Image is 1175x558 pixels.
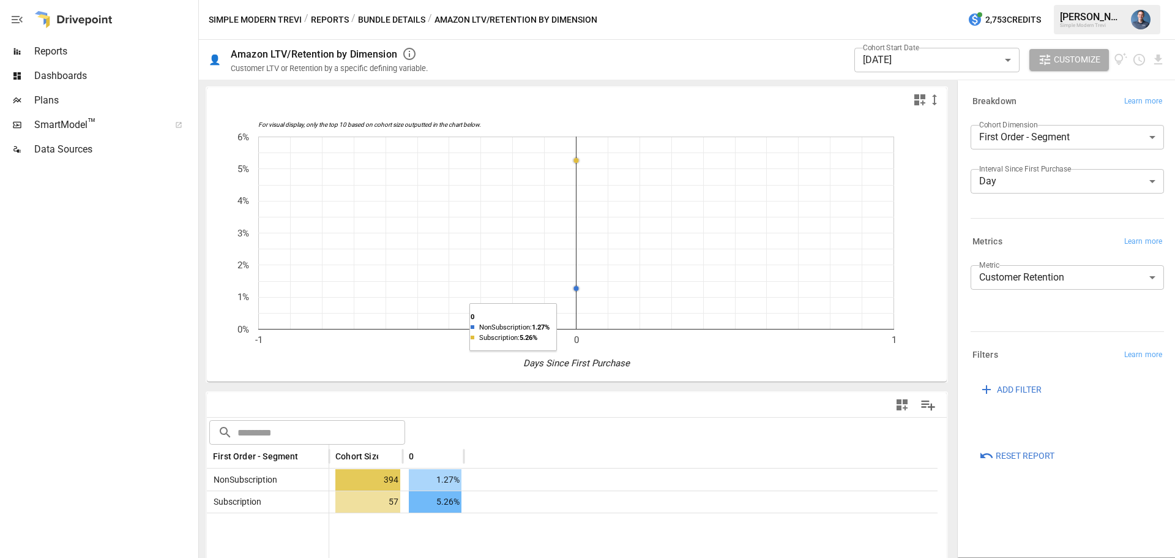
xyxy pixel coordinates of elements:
button: Manage Columns [914,391,942,419]
text: 0% [237,324,249,335]
div: Customer LTV or Retention by a specific defining variable. [231,64,428,73]
div: / [351,12,356,28]
button: Bundle Details [358,12,425,28]
span: 5.26% [409,491,461,513]
text: 0 [574,334,579,345]
span: 57 [335,491,400,513]
span: SmartModel [34,118,162,132]
h6: Metrics [972,235,1002,249]
span: Learn more [1124,96,1162,108]
div: First Order - Segment [971,125,1164,149]
text: 1% [237,292,249,303]
span: First Order - Segment [213,450,299,462]
text: 2% [237,260,249,271]
span: Reports [34,44,196,59]
button: Reports [311,12,349,28]
span: [DATE] [863,54,892,66]
text: 4% [237,195,249,206]
span: Subscription [209,497,261,507]
div: 👤 [209,54,221,66]
span: Reset Report [996,448,1054,464]
label: Cohort Start Date [863,42,919,53]
span: Cohort Size [335,450,381,462]
span: ADD FILTER [997,382,1042,398]
button: ADD FILTER [971,379,1050,401]
h6: Filters [972,349,998,362]
button: View documentation [1114,49,1128,71]
span: Learn more [1124,236,1162,248]
button: 2,753Credits [963,9,1046,31]
button: Schedule report [1132,53,1146,67]
span: Customize [1054,52,1100,67]
div: Day [971,169,1164,194]
text: 5% [237,164,249,175]
span: Dashboards [34,69,196,83]
button: Mike Beckham [1124,2,1158,37]
h6: Breakdown [972,95,1016,108]
div: [PERSON_NAME] [1060,11,1124,23]
button: Sort [415,448,432,465]
div: Customer Retention [971,265,1164,290]
text: 3% [237,228,249,239]
span: ™ [88,116,96,131]
span: 2,753 Credits [985,12,1041,28]
label: Interval Since First Purchase [979,164,1071,174]
img: Mike Beckham [1131,10,1151,29]
span: Plans [34,93,196,108]
label: Metric [979,260,999,270]
div: / [304,12,308,28]
button: Simple Modern Trevi [209,12,302,28]
text: -1 [255,334,263,345]
text: Days Since First Purchase [523,358,630,369]
label: Cohort Dimension [979,119,1037,130]
span: 394 [335,469,400,491]
button: Reset Report [971,445,1063,467]
div: / [428,12,432,28]
span: 0 [409,450,414,462]
div: Simple Modern Trevi [1060,23,1124,28]
button: Customize [1029,49,1109,71]
span: Learn more [1124,349,1162,361]
text: 6% [237,132,249,143]
svg: A chart. [207,112,938,382]
button: Sort [379,448,397,465]
span: NonSubscription [209,475,277,484]
button: Download report [1151,53,1165,67]
text: 1 [892,334,897,345]
span: 1.27% [409,469,461,491]
text: For visual display, only the top 10 based on cohort size outputted in the chart below. [258,121,481,129]
button: Sort [300,448,317,465]
span: Data Sources [34,142,196,157]
div: Amazon LTV/Retention by Dimension [231,48,397,60]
